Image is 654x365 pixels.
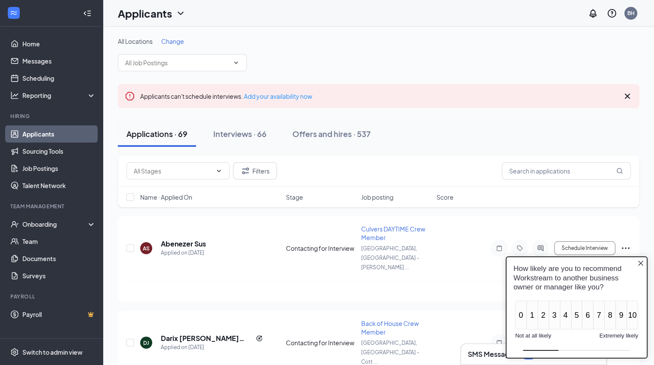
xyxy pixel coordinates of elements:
[143,339,149,347] div: DJ
[83,9,92,18] svg: Collapse
[143,245,150,252] div: AS
[10,91,19,100] svg: Analysis
[125,91,135,101] svg: Error
[588,8,598,18] svg: Notifications
[502,162,631,179] input: Search in applications
[213,128,267,139] div: Interviews · 66
[244,92,312,100] a: Add your availability now
[22,267,96,284] a: Surveys
[622,91,633,101] svg: Cross
[233,162,277,179] button: Filter Filters
[118,37,153,45] span: All Locations
[161,343,263,352] div: Applied on [DATE]
[256,335,263,342] svg: Reapply
[22,125,96,143] a: Applicants
[22,52,96,70] a: Messages
[161,37,184,45] span: Change
[627,9,635,17] div: BH
[22,177,96,194] a: Talent Network
[494,339,504,346] svg: Note
[361,245,419,271] span: [GEOGRAPHIC_DATA], [GEOGRAPHIC_DATA] - [PERSON_NAME] ...
[535,245,546,252] svg: ActiveChat
[468,350,517,359] h3: SMS Messages
[10,203,94,210] div: Team Management
[22,233,96,250] a: Team
[22,70,96,87] a: Scheduling
[215,167,222,174] svg: ChevronDown
[161,249,206,257] div: Applied on [DATE]
[361,225,425,241] span: Culvers DAYTIME Crew Member
[499,249,654,365] iframe: Sprig User Feedback Dialog
[616,167,623,174] svg: MagnifyingGlass
[10,113,94,120] div: Hiring
[118,6,172,21] h1: Applicants
[286,193,303,201] span: Stage
[9,9,18,17] svg: WorkstreamLogo
[22,160,96,177] a: Job Postings
[436,193,454,201] span: Score
[286,338,356,347] div: Contacting for Interview
[175,8,186,18] svg: ChevronDown
[22,220,89,228] div: Onboarding
[361,340,419,365] span: [GEOGRAPHIC_DATA], [GEOGRAPHIC_DATA] - Cott ...
[361,319,419,336] span: Back of House Crew Member
[554,241,615,255] button: Schedule Interview
[240,166,251,176] svg: Filter
[494,245,504,252] svg: Note
[125,58,229,67] input: All Job Postings
[292,128,371,139] div: Offers and hires · 537
[10,220,19,228] svg: UserCheck
[10,293,94,300] div: Payroll
[10,348,19,356] svg: Settings
[22,35,96,52] a: Home
[161,334,252,343] h5: Darix [PERSON_NAME] Chow
[140,193,192,201] span: Name · Applied On
[515,245,525,252] svg: Tag
[607,8,617,18] svg: QuestionInfo
[361,193,393,201] span: Job posting
[233,59,239,66] svg: ChevronDown
[126,128,187,139] div: Applications · 69
[134,166,212,176] input: All Stages
[22,306,96,323] a: PayrollCrown
[22,250,96,267] a: Documents
[286,244,356,252] div: Contacting for Interview
[140,92,312,100] span: Applicants can't schedule interviews.
[161,239,206,249] h5: Abenezer Sus
[22,91,96,100] div: Reporting
[22,143,96,160] a: Sourcing Tools
[22,348,83,356] div: Switch to admin view
[620,243,631,253] svg: Ellipses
